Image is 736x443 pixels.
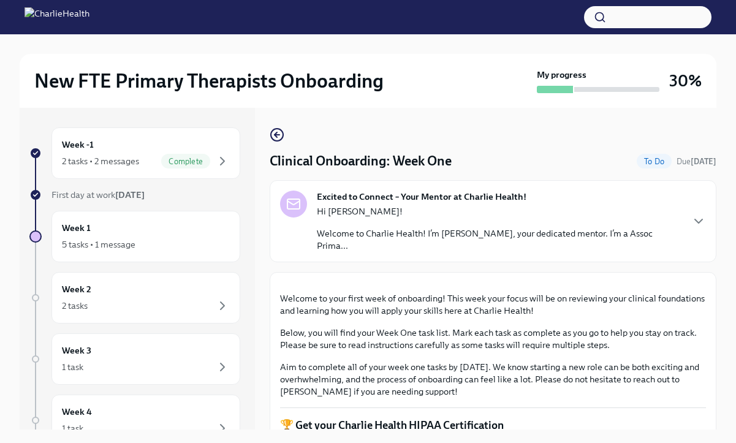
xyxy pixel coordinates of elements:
[29,211,240,262] a: Week 15 tasks • 1 message
[51,189,145,200] span: First day at work
[280,327,706,351] p: Below, you will find your Week One task list. Mark each task as complete as you go to help you st...
[161,157,210,166] span: Complete
[317,191,526,203] strong: Excited to Connect – Your Mentor at Charlie Health!
[317,227,681,252] p: Welcome to Charlie Health! I’m [PERSON_NAME], your dedicated mentor. I’m a Assoc Prima...
[62,238,135,251] div: 5 tasks • 1 message
[34,69,384,93] h2: New FTE Primary Therapists Onboarding
[677,156,716,167] span: September 28th, 2025 10:00
[62,405,92,418] h6: Week 4
[29,189,240,201] a: First day at work[DATE]
[677,157,716,166] span: Due
[280,292,706,317] p: Welcome to your first week of onboarding! This week your focus will be on reviewing your clinical...
[537,69,586,81] strong: My progress
[62,422,83,434] div: 1 task
[270,152,452,170] h4: Clinical Onboarding: Week One
[115,189,145,200] strong: [DATE]
[691,157,716,166] strong: [DATE]
[62,155,139,167] div: 2 tasks • 2 messages
[62,221,91,235] h6: Week 1
[62,361,83,373] div: 1 task
[669,70,702,92] h3: 30%
[637,157,672,166] span: To Do
[62,138,94,151] h6: Week -1
[25,7,89,27] img: CharlieHealth
[280,418,706,433] p: 🏆 Get your Charlie Health HIPAA Certification
[29,272,240,324] a: Week 22 tasks
[62,282,91,296] h6: Week 2
[62,344,91,357] h6: Week 3
[280,361,706,398] p: Aim to complete all of your week one tasks by [DATE]. We know starting a new role can be both exc...
[317,205,681,218] p: Hi [PERSON_NAME]!
[29,333,240,385] a: Week 31 task
[62,300,88,312] div: 2 tasks
[29,127,240,179] a: Week -12 tasks • 2 messagesComplete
